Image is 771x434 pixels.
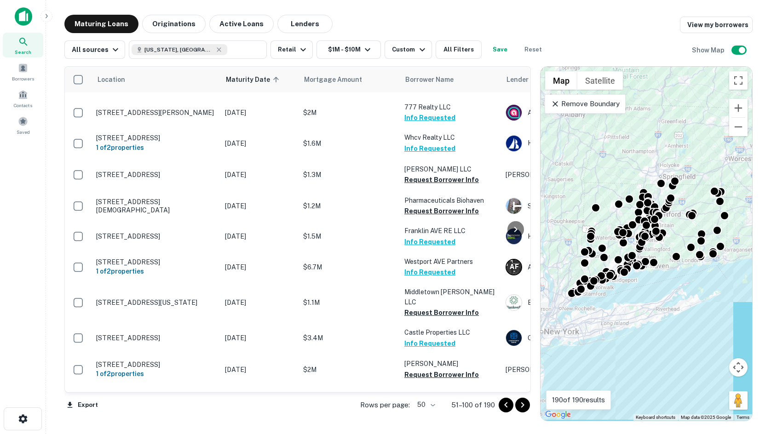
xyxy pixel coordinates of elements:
[404,132,496,143] p: Whcv Realty LLC
[551,98,619,109] p: Remove Boundary
[304,74,374,85] span: Mortgage Amount
[692,45,726,55] h6: Show Map
[225,108,294,118] p: [DATE]
[96,198,216,214] p: [STREET_ADDRESS][DEMOGRAPHIC_DATA]
[518,40,548,59] button: Reset
[64,15,138,33] button: Maturing Loans
[506,259,644,275] div: Astoria Fsla
[404,226,496,236] p: Franklin AVE RE LLC
[414,398,437,411] div: 50
[506,170,644,180] p: [PERSON_NAME]
[729,391,748,410] button: Drag Pegman onto the map to open Street View
[15,7,32,26] img: capitalize-icon.png
[277,15,333,33] button: Lenders
[303,108,395,118] p: $2M
[404,143,455,154] button: Info Requested
[96,108,216,117] p: [STREET_ADDRESS][PERSON_NAME]
[680,17,753,33] a: View my borrowers
[501,67,648,92] th: Lender
[506,365,644,375] p: [PERSON_NAME]
[96,266,216,276] h6: 1 of 2 properties
[316,40,381,59] button: $1M - $10M
[506,330,644,346] div: Customers Bank
[404,206,479,217] button: Request Borrower Info
[404,195,496,206] p: Pharmaceuticals Biohaven
[209,15,274,33] button: Active Loans
[506,228,644,245] div: Hanover Bank
[225,201,294,211] p: [DATE]
[552,394,605,405] p: 190 of 190 results
[543,409,573,421] img: Google
[14,102,32,109] span: Contacts
[543,409,573,421] a: Open this area in Google Maps (opens a new window)
[303,138,395,148] p: $1.6M
[541,67,752,421] div: 0 0
[404,369,479,380] button: Request Borrower Info
[64,40,125,59] button: All sources
[220,67,299,92] th: Maturity Date
[485,40,515,59] button: Save your search to get updates of matches that match your search criteria.
[96,134,216,142] p: [STREET_ADDRESS]
[436,40,482,59] button: All Filters
[404,102,496,112] p: 777 Realty LLC
[303,170,395,180] p: $1.3M
[736,415,749,420] a: Terms (opens in new tab)
[303,231,395,241] p: $1.5M
[404,327,496,337] p: Castle Properties LLC
[303,333,395,343] p: $3.4M
[17,128,30,136] span: Saved
[303,365,395,375] p: $2M
[404,307,479,318] button: Request Borrower Info
[96,232,216,240] p: [STREET_ADDRESS]
[404,391,496,401] p: [STREET_ADDRESS]
[636,414,675,421] button: Keyboard shortcuts
[3,86,43,111] a: Contacts
[96,360,216,369] p: [STREET_ADDRESS]
[506,104,644,121] div: Ally
[404,236,455,247] button: Info Requested
[225,170,294,180] p: [DATE]
[96,298,216,307] p: [STREET_ADDRESS][US_STATE]
[729,99,748,117] button: Zoom in
[404,112,455,123] button: Info Requested
[299,67,400,92] th: Mortgage Amount
[225,231,294,241] p: [DATE]
[681,415,731,420] span: Map data ©2025 Google
[577,71,623,90] button: Show satellite imagery
[303,262,395,272] p: $6.7M
[400,67,501,92] th: Borrower Name
[506,198,644,214] div: State Of [US_STATE]
[725,331,771,375] iframe: Chat Widget
[360,400,410,411] p: Rows per page:
[97,74,125,85] span: Location
[96,171,216,179] p: [STREET_ADDRESS]
[545,71,577,90] button: Show street map
[404,287,496,307] p: Middletown [PERSON_NAME] LLC
[506,135,644,152] div: Harborone Bank
[225,297,294,308] p: [DATE]
[499,398,513,412] button: Go to previous page
[225,138,294,148] p: [DATE]
[96,334,216,342] p: [STREET_ADDRESS]
[64,398,100,412] button: Export
[225,365,294,375] p: [DATE]
[404,359,496,369] p: [PERSON_NAME]
[404,267,455,278] button: Info Requested
[270,40,313,59] button: Retail
[404,174,479,185] button: Request Borrower Info
[15,48,31,56] span: Search
[729,118,748,136] button: Zoom out
[404,338,455,349] button: Info Requested
[515,398,530,412] button: Go to next page
[3,113,43,137] a: Saved
[3,33,43,57] a: Search
[72,44,121,55] div: All sources
[96,258,216,266] p: [STREET_ADDRESS]
[303,297,395,308] p: $1.1M
[303,201,395,211] p: $1.2M
[225,333,294,343] p: [DATE]
[3,59,43,84] a: Borrowers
